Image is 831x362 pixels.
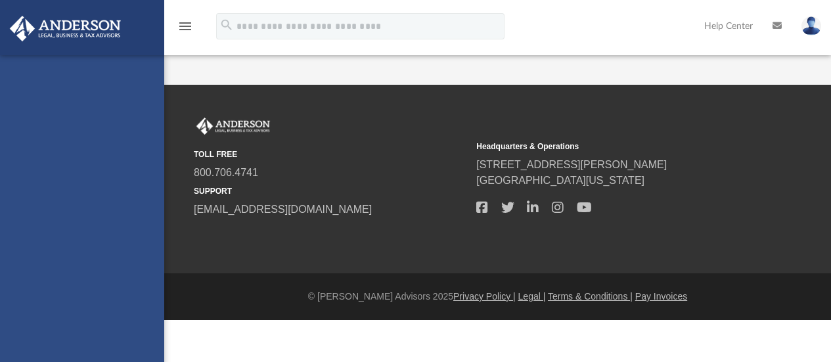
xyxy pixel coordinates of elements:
a: [EMAIL_ADDRESS][DOMAIN_NAME] [194,204,372,215]
a: 800.706.4741 [194,167,258,178]
i: search [219,18,234,32]
a: [STREET_ADDRESS][PERSON_NAME] [476,159,667,170]
a: Terms & Conditions | [548,291,633,302]
a: Legal | [518,291,546,302]
div: © [PERSON_NAME] Advisors 2025 [164,290,831,304]
a: Privacy Policy | [453,291,516,302]
img: Anderson Advisors Platinum Portal [6,16,125,41]
i: menu [177,18,193,34]
small: Headquarters & Operations [476,141,750,152]
a: [GEOGRAPHIC_DATA][US_STATE] [476,175,644,186]
a: Pay Invoices [635,291,687,302]
img: Anderson Advisors Platinum Portal [194,118,273,135]
small: TOLL FREE [194,148,467,160]
small: SUPPORT [194,185,467,197]
a: menu [177,25,193,34]
img: User Pic [801,16,821,35]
